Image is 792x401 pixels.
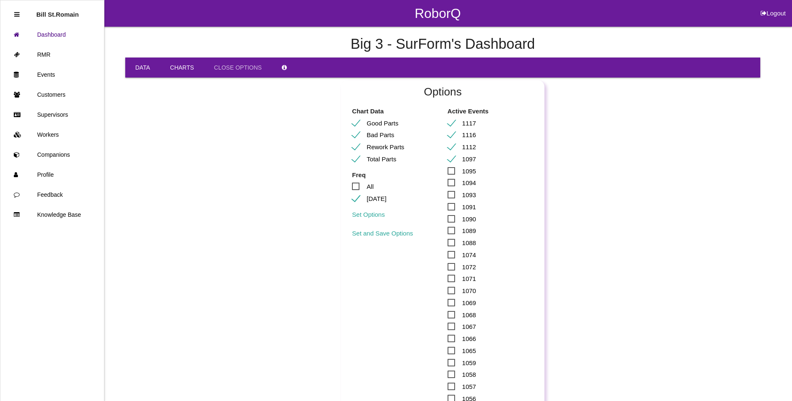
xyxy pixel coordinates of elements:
b: Active Events [448,108,488,115]
span: 1067 [448,321,476,332]
span: 1066 [448,333,476,344]
a: Profile [0,165,104,185]
span: Sets Options above [352,211,385,218]
span: 1112 [448,142,476,152]
span: 1095 [448,166,476,176]
span: 1070 [448,286,476,296]
span: 1065 [448,346,476,356]
span: 1097 [448,154,476,164]
span: 1071 [448,273,476,284]
span: 1072 [448,262,476,272]
span: 1091 [448,202,476,212]
a: Dashboard [0,25,104,45]
a: Events [0,65,104,85]
h2: Options [347,86,538,98]
span: 1117 [448,118,476,128]
h4: Big 3 - SurForm 's Dashboard [125,36,760,52]
span: 1057 [448,381,476,392]
span: 1059 [448,358,476,368]
span: Bad Parts [352,130,394,140]
b: Chart Data [352,108,384,115]
a: Charts [160,58,204,78]
span: 1090 [448,214,476,224]
a: Data [125,58,160,78]
span: Rework Parts [352,142,404,152]
span: All [352,181,374,192]
a: Feedback [0,185,104,205]
span: [DATE] [352,193,386,204]
span: Good Parts [352,118,398,128]
a: Supervisors [0,105,104,125]
a: RMR [0,45,104,65]
span: 1058 [448,369,476,380]
a: Customers [0,85,104,105]
p: Bill St.Romain [36,5,79,18]
div: Close [14,5,20,25]
span: 1093 [448,190,476,200]
a: Search Info [272,58,297,78]
span: 1094 [448,178,476,188]
span: 1116 [448,130,476,140]
b: Freq [352,171,366,178]
a: Close Options [204,58,272,78]
span: Total Parts [352,154,396,164]
a: Companions [0,145,104,165]
span: 1068 [448,310,476,320]
a: Knowledge Base [0,205,104,225]
span: 1089 [448,226,476,236]
span: 1074 [448,250,476,260]
span: 1088 [448,238,476,248]
span: Only Saves Chart Data and Freq [352,230,413,237]
span: 1069 [448,298,476,308]
a: Workers [0,125,104,145]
